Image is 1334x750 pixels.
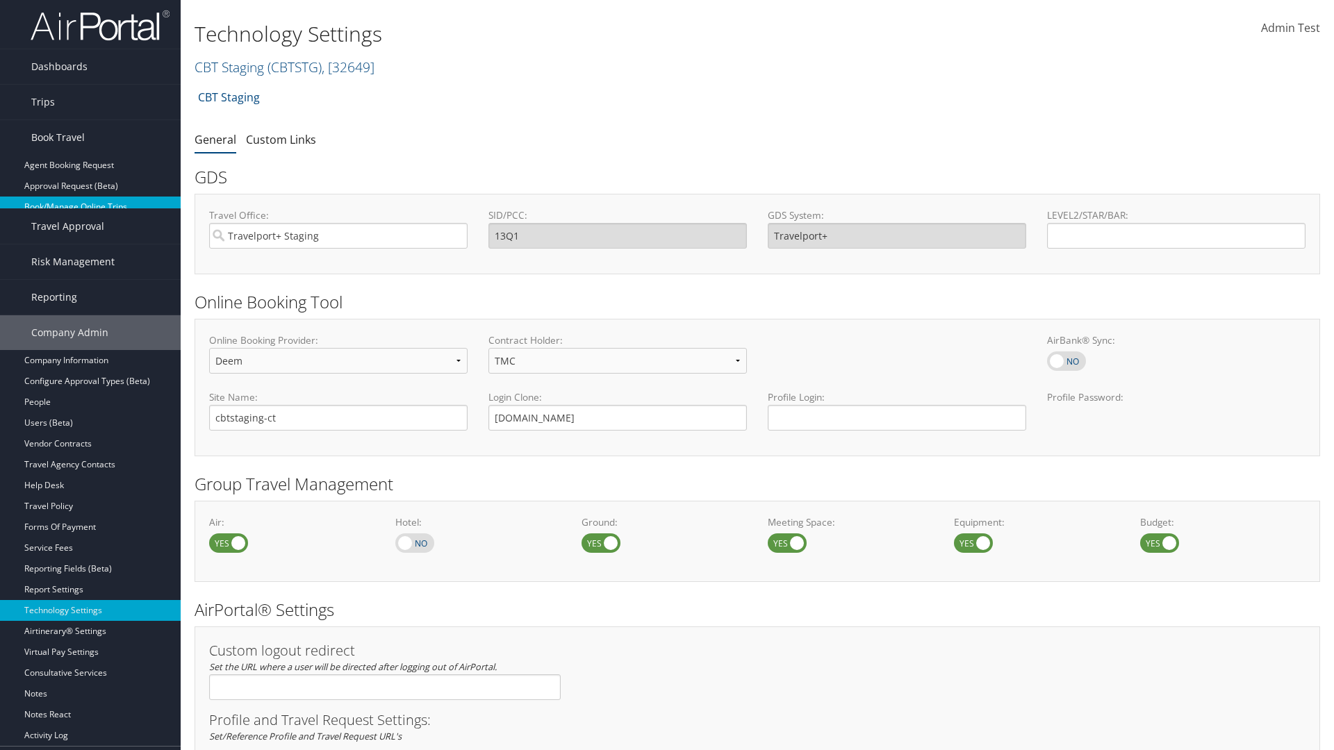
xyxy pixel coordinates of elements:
a: CBT Staging [195,58,374,76]
h1: Technology Settings [195,19,945,49]
h2: AirPortal® Settings [195,598,1320,622]
label: SID/PCC: [488,208,747,222]
span: Trips [31,85,55,119]
label: AirBank® Sync [1047,351,1086,371]
a: CBT Staging [198,83,260,111]
h3: Profile and Travel Request Settings: [209,713,1306,727]
h2: Online Booking Tool [195,290,1320,314]
label: Site Name: [209,390,468,404]
em: Set/Reference Profile and Travel Request URL's [209,730,402,742]
span: Travel Approval [31,209,104,244]
input: Profile Login: [768,405,1026,431]
span: Reporting [31,280,77,315]
h2: Group Travel Management [195,472,1320,496]
span: Admin Test [1261,20,1320,35]
span: Company Admin [31,315,108,350]
label: Profile Password: [1047,390,1306,430]
a: Admin Test [1261,7,1320,50]
span: Risk Management [31,244,115,279]
a: Custom Links [246,132,316,147]
label: Equipment: [954,515,1119,529]
h2: GDS [195,165,1310,189]
img: airportal-logo.png [31,9,170,42]
span: ( CBTSTG ) [267,58,322,76]
label: Meeting Space: [768,515,933,529]
label: GDS System: [768,208,1026,222]
label: Air: [209,515,374,529]
label: Hotel: [395,515,561,529]
a: General [195,132,236,147]
span: , [ 32649 ] [322,58,374,76]
label: Profile Login: [768,390,1026,430]
h3: Custom logout redirect [209,644,561,658]
span: Dashboards [31,49,88,84]
label: AirBank® Sync: [1047,333,1306,347]
em: Set the URL where a user will be directed after logging out of AirPortal. [209,660,497,673]
label: Travel Office: [209,208,468,222]
label: Contract Holder: [488,333,747,347]
label: Online Booking Provider: [209,333,468,347]
label: Ground: [582,515,747,529]
label: LEVEL2/STAR/BAR: [1047,208,1306,222]
label: Login Clone: [488,390,747,404]
label: Budget: [1140,515,1306,529]
span: Book Travel [31,120,85,155]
